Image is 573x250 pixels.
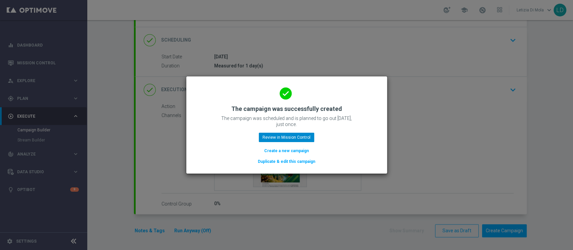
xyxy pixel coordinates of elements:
p: The campaign was scheduled and is planned to go out [DATE], just once. [220,115,354,127]
button: Duplicate & edit this campaign [257,158,316,165]
button: Create a new campaign [264,147,309,154]
button: Review in Mission Control [259,133,314,142]
i: done [280,87,292,100]
h2: The campaign was successfully created [231,105,342,113]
